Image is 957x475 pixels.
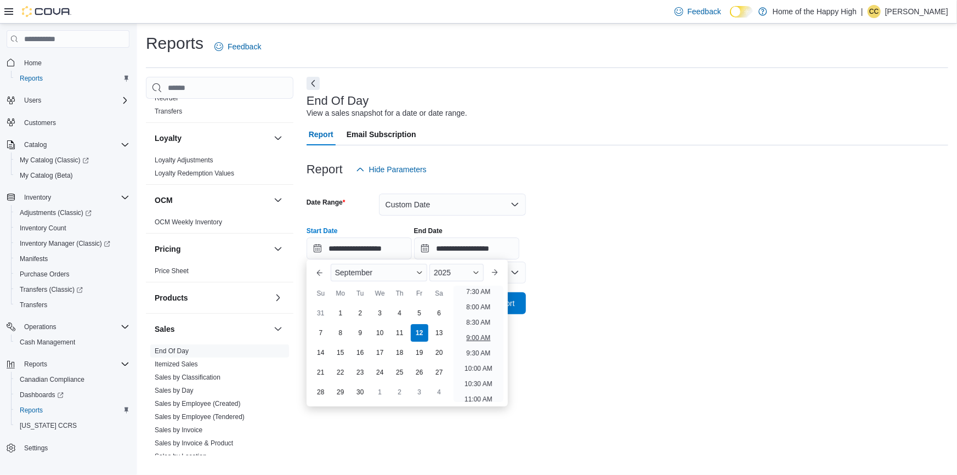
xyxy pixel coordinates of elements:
button: Next [307,77,320,90]
div: day-2 [352,304,369,322]
p: [PERSON_NAME] [885,5,948,18]
a: Transfers (Classic) [15,283,87,296]
ul: Time [454,286,503,402]
button: Settings [2,440,134,456]
button: Users [20,94,46,107]
span: Inventory Manager (Classic) [20,239,110,248]
div: day-18 [391,344,409,361]
span: Cash Management [15,336,129,349]
a: [US_STATE] CCRS [15,419,81,432]
div: day-16 [352,344,369,361]
span: Hide Parameters [369,164,427,175]
a: Sales by Invoice & Product [155,439,233,447]
h3: Report [307,163,343,176]
button: Previous Month [311,264,329,281]
span: Transfers [15,298,129,312]
span: Customers [24,118,56,127]
span: Transfers [20,301,47,309]
a: OCM Weekly Inventory [155,218,222,226]
div: day-21 [312,364,330,381]
div: day-9 [352,324,369,342]
a: Manifests [15,252,52,265]
a: Price Sheet [155,267,189,275]
div: day-1 [371,383,389,401]
div: day-4 [391,304,409,322]
button: Loyalty [271,132,285,145]
button: Canadian Compliance [11,372,134,387]
span: Sales by Invoice & Product [155,439,233,448]
span: Transfers (Classic) [15,283,129,296]
h3: Pricing [155,244,180,255]
span: Settings [20,441,129,455]
button: Loyalty [155,133,269,144]
li: 11:00 AM [460,393,497,406]
span: Catalog [20,138,129,151]
div: day-30 [352,383,369,401]
span: OCM Weekly Inventory [155,218,222,227]
div: day-24 [371,364,389,381]
span: Loyalty Redemption Values [155,169,234,178]
div: day-19 [411,344,428,361]
div: Button. Open the year selector. 2025 is currently selected. [429,264,484,281]
button: Inventory Count [11,220,134,236]
div: day-13 [431,324,448,342]
span: Sales by Day [155,386,194,395]
li: 9:30 AM [462,347,495,360]
span: Email Subscription [347,123,416,145]
a: Inventory Manager (Classic) [11,236,134,251]
div: day-23 [352,364,369,381]
button: Manifests [11,251,134,267]
div: day-20 [431,344,448,361]
span: Settings [24,444,48,453]
span: Manifests [15,252,129,265]
div: day-7 [312,324,330,342]
label: End Date [414,227,443,235]
div: We [371,285,389,302]
span: Users [24,96,41,105]
div: day-26 [411,364,428,381]
span: End Of Day [155,347,189,355]
span: Manifests [20,255,48,263]
span: Dashboards [20,391,64,399]
h3: End Of Day [307,94,369,108]
span: September [335,268,372,277]
button: Sales [155,324,269,335]
span: Inventory Count [20,224,66,233]
button: Products [155,292,269,303]
a: Cash Management [15,336,80,349]
a: My Catalog (Classic) [11,152,134,168]
div: Tu [352,285,369,302]
span: Operations [24,323,56,331]
span: Feedback [228,41,261,52]
a: Customers [20,116,60,129]
a: My Catalog (Beta) [15,169,77,182]
label: Date Range [307,198,346,207]
div: Th [391,285,409,302]
h3: Products [155,292,188,303]
span: My Catalog (Beta) [20,171,73,180]
a: Sales by Employee (Tendered) [155,413,245,421]
div: Sa [431,285,448,302]
li: 9:00 AM [462,331,495,344]
button: My Catalog (Beta) [11,168,134,183]
button: OCM [155,195,269,206]
div: View a sales snapshot for a date or date range. [307,108,467,119]
button: Pricing [271,242,285,256]
button: Catalog [2,137,134,152]
div: Su [312,285,330,302]
h3: OCM [155,195,173,206]
button: Reports [11,403,134,418]
a: My Catalog (Classic) [15,154,93,167]
a: Sales by Employee (Created) [155,400,241,408]
span: Reports [24,360,47,369]
span: Users [20,94,129,107]
div: day-31 [312,304,330,322]
li: 7:30 AM [462,285,495,298]
div: day-14 [312,344,330,361]
p: Home of the Happy High [773,5,857,18]
a: Purchase Orders [15,268,74,281]
span: Inventory [20,191,129,204]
